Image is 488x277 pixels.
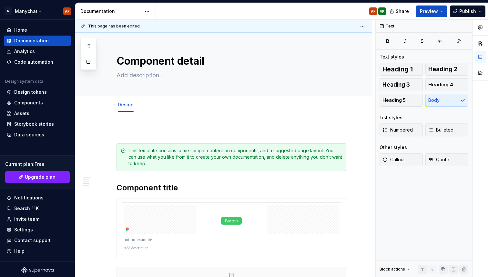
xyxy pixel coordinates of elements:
[459,8,476,15] span: Publish
[118,102,134,107] a: Design
[4,57,71,67] a: Code automation
[428,127,453,133] span: Bulleted
[396,8,409,15] span: Share
[428,66,457,72] span: Heading 2
[380,265,411,274] div: Block actions
[380,123,423,136] button: Numbered
[14,205,39,212] div: Search ⌘K
[14,248,25,254] div: Help
[4,36,71,46] a: Documentation
[4,87,71,97] a: Design tokens
[425,63,469,76] button: Heading 2
[4,214,71,224] a: Invite team
[14,59,53,65] div: Code automation
[380,78,423,91] button: Heading 3
[5,79,43,84] div: Design system data
[14,110,29,117] div: Assets
[380,153,423,166] button: Callout
[4,25,71,35] a: Home
[4,108,71,119] a: Assets
[425,123,469,136] button: Bulleted
[128,147,342,167] div: This template contains some sample content on components, and a suggested page layout. You can us...
[380,94,423,107] button: Heading 5
[65,9,69,14] div: AF
[14,195,44,201] div: Notifications
[4,203,71,214] button: Search ⌘K
[14,132,44,138] div: Data sources
[4,193,71,203] button: Notifications
[382,156,405,163] span: Callout
[386,5,413,17] button: Share
[1,4,74,18] button: MManychatAF
[382,97,406,103] span: Heading 5
[15,8,37,15] div: Manychat
[115,53,345,69] textarea: Component detail
[5,161,70,167] div: Current plan : Free
[425,78,469,91] button: Heading 4
[416,5,447,17] button: Preview
[380,114,402,121] div: List styles
[4,235,71,246] button: Contact support
[14,100,43,106] div: Components
[14,48,35,55] div: Analytics
[380,267,405,272] div: Block actions
[380,144,407,151] div: Other styles
[14,27,27,33] div: Home
[5,7,12,15] div: M
[4,246,71,256] button: Help
[4,119,71,129] a: Storybook stories
[5,171,70,183] button: Upgrade plan
[380,9,384,14] div: VK
[14,227,33,233] div: Settings
[380,54,404,60] div: Text styles
[425,153,469,166] button: Quote
[21,267,54,273] svg: Supernova Logo
[80,8,141,15] div: Documentation
[382,127,413,133] span: Numbered
[380,63,423,76] button: Heading 1
[14,216,39,222] div: Invite team
[420,8,438,15] span: Preview
[428,156,449,163] span: Quote
[25,174,56,180] span: Upgrade plan
[117,183,346,193] h2: Component title
[88,24,141,29] span: This page has been edited.
[450,5,485,17] button: Publish
[14,37,49,44] div: Documentation
[4,46,71,57] a: Analytics
[4,130,71,140] a: Data sources
[428,81,453,88] span: Heading 4
[14,89,47,95] div: Design tokens
[4,98,71,108] a: Components
[382,66,413,72] span: Heading 1
[115,98,136,111] div: Design
[382,81,410,88] span: Heading 3
[371,9,375,14] div: AF
[4,225,71,235] a: Settings
[14,237,51,244] div: Contact support
[14,121,54,127] div: Storybook stories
